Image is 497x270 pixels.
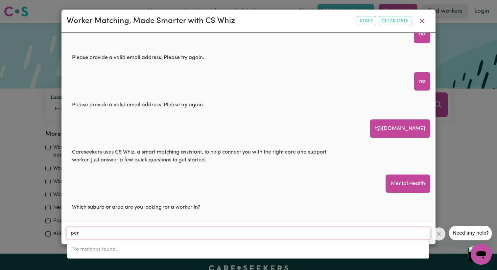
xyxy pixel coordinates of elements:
[370,119,430,138] div: t@[DOMAIN_NAME]
[67,227,430,239] input: Enter a suburb
[67,240,430,259] div: menu-options
[432,227,446,241] iframe: Close message
[379,16,411,26] button: Clear Data
[386,175,430,193] div: Mental Health
[67,49,209,67] div: Please provide a valid email address. Please try again.
[67,198,206,217] div: Which suburb or area are you looking for a worker in?
[67,143,340,169] div: Careseekers uses CS Whiz, a smart matching assistant, to help connect you with the right care and...
[414,25,430,43] div: no
[471,244,492,265] iframe: Button to launch messaging window
[67,15,235,27] div: Worker Matching, Made Smarter with CS Whiz
[449,226,492,241] iframe: Message from company
[414,72,430,91] div: no
[67,96,209,114] div: Please provide a valid email address. Please try again.
[357,16,376,26] button: Reset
